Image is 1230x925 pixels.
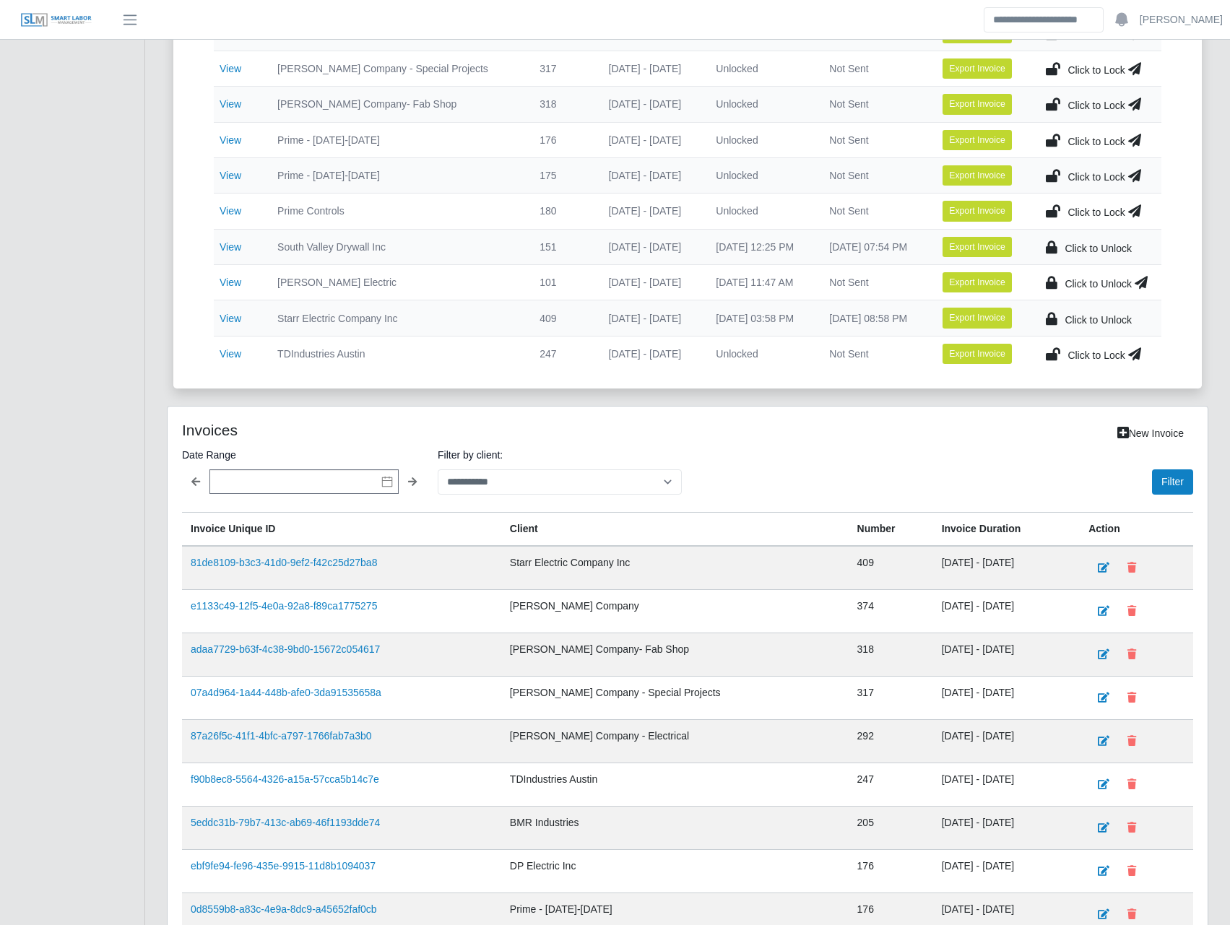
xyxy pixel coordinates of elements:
[704,122,818,157] td: Unlocked
[943,165,1012,186] button: Export Invoice
[818,229,931,264] td: [DATE] 07:54 PM
[818,87,931,122] td: Not Sent
[220,277,241,288] a: View
[501,590,849,633] td: [PERSON_NAME] Company
[933,513,1080,547] th: Invoice Duration
[501,807,849,850] td: BMR Industries
[501,763,849,807] td: TDIndustries Austin
[933,633,1080,677] td: [DATE] - [DATE]
[1140,12,1223,27] a: [PERSON_NAME]
[1080,513,1193,547] th: Action
[438,446,682,464] label: Filter by client:
[220,170,241,181] a: View
[933,763,1080,807] td: [DATE] - [DATE]
[597,265,705,300] td: [DATE] - [DATE]
[501,850,849,893] td: DP Electric Inc
[849,720,933,763] td: 292
[191,557,377,568] a: 81de8109-b3c3-41d0-9ef2-f42c25d27ba8
[528,194,597,229] td: 180
[943,94,1012,114] button: Export Invoice
[501,677,849,720] td: [PERSON_NAME] Company - Special Projects
[1152,469,1193,495] button: Filter
[1067,349,1125,361] span: Click to Lock
[933,850,1080,893] td: [DATE] - [DATE]
[501,546,849,590] td: Starr Electric Company Inc
[933,546,1080,590] td: [DATE] - [DATE]
[182,446,426,464] label: Date Range
[191,687,381,698] a: 07a4d964-1a44-448b-afe0-3da91535658a
[191,903,377,915] a: 0d8559b8-a83c-4e9a-8dc9-a45652faf0cb
[597,229,705,264] td: [DATE] - [DATE]
[220,313,241,324] a: View
[528,229,597,264] td: 151
[266,300,528,336] td: Starr Electric Company Inc
[849,850,933,893] td: 176
[597,300,705,336] td: [DATE] - [DATE]
[191,817,380,828] a: 5eddc31b-79b7-413c-ab69-46f1193dde74
[933,677,1080,720] td: [DATE] - [DATE]
[943,272,1012,292] button: Export Invoice
[818,265,931,300] td: Not Sent
[1067,64,1125,76] span: Click to Lock
[849,633,933,677] td: 318
[943,58,1012,79] button: Export Invoice
[943,237,1012,257] button: Export Invoice
[943,308,1012,328] button: Export Invoice
[266,157,528,193] td: Prime - [DATE]-[DATE]
[1067,136,1125,147] span: Click to Lock
[182,421,591,439] h4: Invoices
[1067,100,1125,111] span: Click to Lock
[818,300,931,336] td: [DATE] 08:58 PM
[1067,29,1125,40] span: Click to Lock
[191,773,379,785] a: f90b8ec8-5564-4326-a15a-57cca5b14c7e
[933,590,1080,633] td: [DATE] - [DATE]
[704,157,818,193] td: Unlocked
[597,336,705,371] td: [DATE] - [DATE]
[528,336,597,371] td: 247
[1067,207,1125,218] span: Click to Lock
[597,51,705,86] td: [DATE] - [DATE]
[818,157,931,193] td: Not Sent
[266,122,528,157] td: Prime - [DATE]-[DATE]
[597,87,705,122] td: [DATE] - [DATE]
[704,336,818,371] td: Unlocked
[528,300,597,336] td: 409
[818,194,931,229] td: Not Sent
[597,122,705,157] td: [DATE] - [DATE]
[597,157,705,193] td: [DATE] - [DATE]
[266,336,528,371] td: TDIndustries Austin
[182,513,501,547] th: Invoice Unique ID
[501,720,849,763] td: [PERSON_NAME] Company - Electrical
[818,336,931,371] td: Not Sent
[266,229,528,264] td: South Valley Drywall Inc
[704,87,818,122] td: Unlocked
[818,51,931,86] td: Not Sent
[266,87,528,122] td: [PERSON_NAME] Company- Fab Shop
[943,130,1012,150] button: Export Invoice
[933,807,1080,850] td: [DATE] - [DATE]
[528,51,597,86] td: 317
[1065,278,1132,290] span: Click to Unlock
[220,63,241,74] a: View
[266,51,528,86] td: [PERSON_NAME] Company - Special Projects
[943,344,1012,364] button: Export Invoice
[220,241,241,253] a: View
[849,807,933,850] td: 205
[220,348,241,360] a: View
[528,122,597,157] td: 176
[849,513,933,547] th: Number
[528,87,597,122] td: 318
[704,194,818,229] td: Unlocked
[528,265,597,300] td: 101
[191,730,372,742] a: 87a26f5c-41f1-4bfc-a797-1766fab7a3b0
[597,194,705,229] td: [DATE] - [DATE]
[501,633,849,677] td: [PERSON_NAME] Company- Fab Shop
[220,98,241,110] a: View
[849,677,933,720] td: 317
[943,201,1012,221] button: Export Invoice
[220,134,241,146] a: View
[849,763,933,807] td: 247
[1067,171,1125,183] span: Click to Lock
[528,157,597,193] td: 175
[704,229,818,264] td: [DATE] 12:25 PM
